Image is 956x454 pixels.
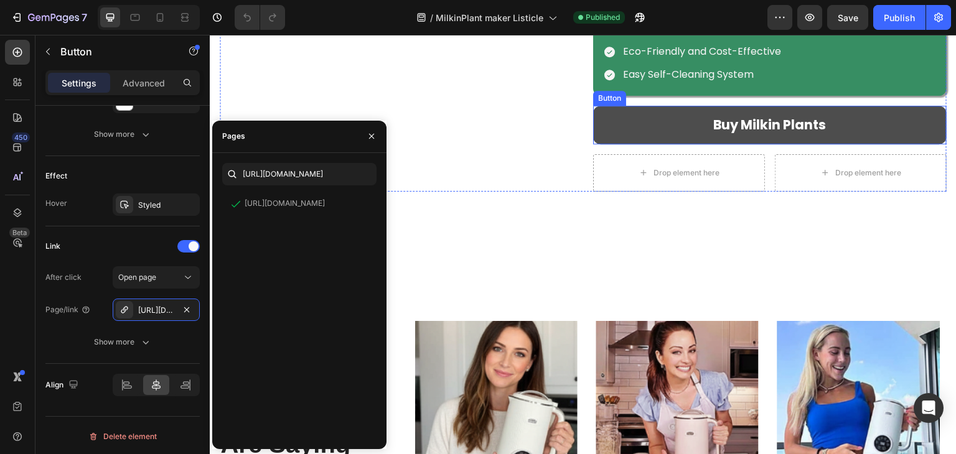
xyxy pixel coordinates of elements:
p: 7 [82,10,87,25]
div: Hover [45,198,67,209]
button: Open page [113,266,200,289]
div: Link [45,241,60,252]
p: Advanced [123,76,165,90]
div: Styled [138,200,197,211]
div: Undo/Redo [235,5,285,30]
p: What Our Customers Are Saying [11,328,185,425]
p: Settings [62,76,96,90]
button: Show more [45,331,200,353]
button: 7 [5,5,93,30]
img: Alt Image [387,286,549,443]
p: Buy Milkin Plants [504,78,617,102]
span: Published [586,12,620,23]
iframe: Design area [210,35,956,454]
div: Open Intercom Messenger [914,393,944,423]
div: Button [386,58,414,69]
img: Alt Image [568,286,730,448]
div: [URL][DOMAIN_NAME] [138,305,174,316]
div: Drop element here [626,133,691,143]
span: / [430,11,433,24]
button: <p>Buy Milkin Plants</p> [383,71,737,109]
p: 5000+ 5 Star reviews [11,301,185,316]
div: Delete element [88,429,157,444]
div: 450 [12,132,30,142]
p: Button [60,44,166,59]
span: Save [838,12,858,23]
button: Save [827,5,868,30]
span: Open page [118,272,156,282]
button: Publish [873,5,926,30]
div: Show more [94,336,152,348]
img: Alt Image [205,286,368,448]
div: Page/link [45,304,91,315]
div: Show more [94,128,152,141]
div: Publish [884,11,915,24]
div: Pages [222,131,245,142]
input: Insert link or search [222,163,377,185]
button: Delete element [45,427,200,447]
span: MilkinPlant maker Listicle [436,11,543,24]
button: Show more [45,123,200,146]
div: Effect [45,170,67,182]
div: Beta [9,228,30,238]
div: Drop element here [444,133,510,143]
div: [URL][DOMAIN_NAME] [245,198,325,209]
div: Align [45,377,81,394]
div: After click [45,272,82,283]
